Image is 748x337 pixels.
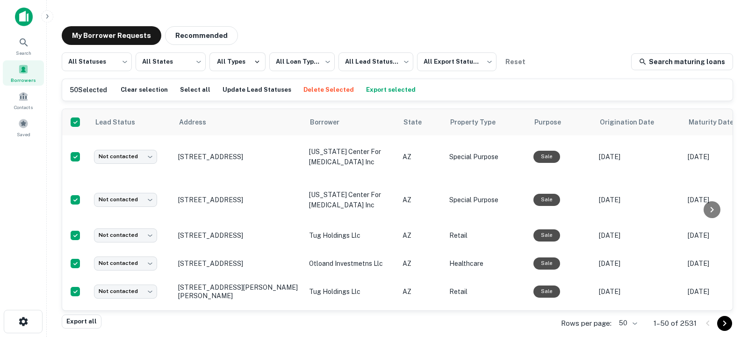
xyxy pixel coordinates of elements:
div: Not contacted [94,193,157,206]
span: Purpose [534,117,573,128]
div: All Loan Types [269,50,335,74]
span: Lead Status [95,117,147,128]
p: [STREET_ADDRESS] [178,196,300,204]
button: Select all [178,83,213,97]
button: Export selected [364,83,418,97]
th: Property Type [445,109,529,135]
p: AZ [403,195,440,205]
p: Rows per page: [561,318,611,329]
a: Search [3,33,44,59]
p: 1–50 of 2531 [654,318,697,329]
th: Lead Status [89,109,173,135]
span: Property Type [450,117,508,128]
div: Sale [533,257,560,269]
p: AZ [403,230,440,241]
h6: 50 Selected [70,85,107,95]
div: 50 [615,316,639,330]
th: Purpose [529,109,594,135]
p: [US_STATE] center for [MEDICAL_DATA] inc [309,147,393,167]
button: All Types [209,52,266,71]
div: All Lead Statuses [338,50,413,74]
h6: Maturity Date [689,117,734,127]
button: Delete Selected [301,83,356,97]
p: Special Purpose [449,195,524,205]
p: Healthcare [449,258,524,269]
button: Recommended [165,26,238,45]
span: Borrowers [11,76,36,84]
button: Clear selection [118,83,170,97]
div: Sale [533,151,560,162]
div: Sale [533,194,560,205]
p: [DATE] [599,258,678,269]
p: [STREET_ADDRESS][PERSON_NAME][PERSON_NAME] [178,283,300,300]
a: Borrowers [3,60,44,86]
p: Retail [449,286,524,297]
p: AZ [403,152,440,162]
div: Not contacted [94,150,157,163]
span: Address [179,117,218,128]
th: Origination Date [594,109,683,135]
a: Saved [3,115,44,140]
p: [US_STATE] center for [MEDICAL_DATA] inc [309,190,393,210]
button: My Borrower Requests [62,26,161,45]
a: Search maturing loans [631,53,733,70]
p: [STREET_ADDRESS] [178,231,300,240]
div: Sale [533,286,560,297]
button: Update Lead Statuses [220,83,294,97]
span: Contacts [14,103,33,111]
p: [DATE] [599,152,678,162]
div: Not contacted [94,285,157,298]
div: Sale [533,229,560,241]
p: [DATE] [599,286,678,297]
span: State [403,117,434,128]
div: All States [136,50,206,74]
button: Reset [500,52,530,71]
img: capitalize-icon.png [15,7,33,26]
span: Origination Date [600,117,666,128]
div: Not contacted [94,228,157,242]
div: All Statuses [62,50,132,74]
button: Export all [62,315,101,329]
iframe: Chat Widget [701,232,748,277]
p: Special Purpose [449,152,524,162]
a: Contacts [3,88,44,113]
span: Search [16,49,31,57]
button: Go to next page [717,316,732,331]
th: State [398,109,445,135]
p: [DATE] [599,230,678,241]
p: otloand investmetns llc [309,258,393,269]
p: tug holdings llc [309,286,393,297]
p: [STREET_ADDRESS] [178,153,300,161]
span: Borrower [310,117,352,128]
p: AZ [403,286,440,297]
th: Borrower [304,109,398,135]
div: Maturity dates displayed may be estimated. Please contact the lender for the most accurate maturi... [689,117,743,127]
th: Address [173,109,304,135]
div: All Export Statuses [417,50,496,74]
p: AZ [403,258,440,269]
p: tug holdings llc [309,230,393,241]
div: Not contacted [94,256,157,270]
p: Retail [449,230,524,241]
span: Saved [17,131,30,138]
p: [STREET_ADDRESS] [178,259,300,268]
p: [DATE] [599,195,678,205]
